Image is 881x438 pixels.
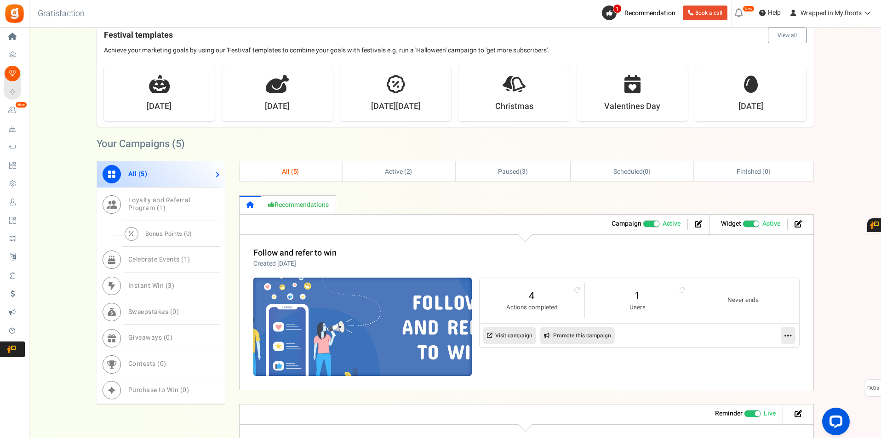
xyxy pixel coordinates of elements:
[160,359,164,369] span: 0
[184,255,188,264] span: 1
[168,281,172,290] span: 3
[738,101,763,113] strong: [DATE]
[371,101,421,113] strong: [DATE][DATE]
[4,3,25,24] img: Gratisfaction
[498,167,520,176] span: Paused
[645,167,648,176] span: 0
[141,169,145,179] span: 5
[721,219,741,228] strong: Widget
[624,8,675,18] span: Recommendation
[172,307,177,317] span: 0
[714,219,788,230] li: Widget activated
[145,229,192,238] span: Bonus Points ( )
[104,28,807,43] h4: Festival templates
[766,8,781,17] span: Help
[186,229,190,238] span: 0
[755,6,784,20] a: Help
[683,6,727,20] a: Book a call
[265,101,290,113] strong: [DATE]
[613,167,651,176] span: ( )
[483,327,536,344] a: Visit campaign
[762,219,780,228] span: Active
[159,203,163,213] span: 1
[406,167,410,176] span: 2
[737,167,771,176] span: Finished ( )
[176,137,181,151] span: 5
[715,409,743,418] strong: Reminder
[489,303,575,312] small: Actions completed
[498,167,528,176] span: ( )
[128,255,190,264] span: Celebrate Events ( )
[604,101,660,113] strong: Valentines Day
[4,102,25,118] a: New
[128,333,173,342] span: Giveaways ( )
[147,101,172,113] strong: [DATE]
[867,380,879,397] span: FAQs
[28,5,95,23] h3: Gratisfaction
[743,6,755,12] em: New
[293,167,297,176] span: 5
[489,289,575,303] a: 4
[801,8,862,18] span: Wrapped in My Roots
[613,4,622,13] span: 1
[282,167,299,176] span: All ( )
[768,28,807,43] button: View all
[128,169,148,179] span: All ( )
[612,219,641,228] strong: Campaign
[97,139,185,148] h2: Your Campaigns ( )
[594,303,681,312] small: Users
[602,6,679,20] a: 1 Recommendation
[128,307,179,317] span: Sweepstakes ( )
[128,281,175,290] span: Instant Win ( )
[385,167,412,176] span: Active ( )
[128,359,166,369] span: Contests ( )
[594,289,681,303] a: 1
[253,259,337,268] p: Created [DATE]
[261,195,336,214] a: Recommendations
[128,195,190,213] span: Loyalty and Referral Program ( )
[540,327,615,344] a: Promote this campaign
[663,219,681,228] span: Active
[183,385,187,395] span: 0
[104,46,807,55] p: Achieve your marketing goals by using our 'Festival' templates to combine your goals with festiva...
[15,102,27,108] em: New
[495,101,533,113] strong: Christmas
[613,167,643,176] span: Scheduled
[764,409,776,418] span: Live
[522,167,526,176] span: 3
[765,167,768,176] span: 0
[699,296,786,305] small: Never ends
[166,333,170,342] span: 0
[128,385,189,395] span: Purchase to Win ( )
[253,247,337,259] a: Follow and refer to win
